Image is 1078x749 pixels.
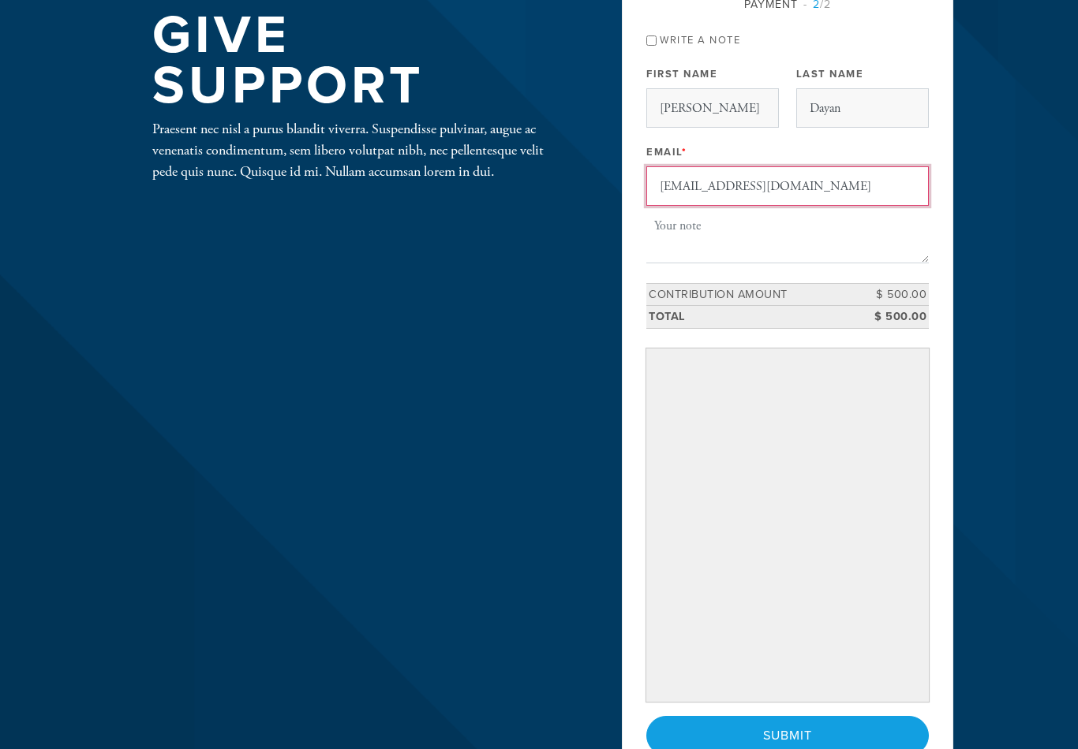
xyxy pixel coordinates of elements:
label: Last Name [796,67,864,81]
div: Praesent nec nisl a purus blandit viverra. Suspendisse pulvinar, augue ac venenatis condimentum, ... [152,118,571,182]
label: Email [646,145,687,159]
td: $ 500.00 [858,283,929,306]
label: Write a note [660,34,740,47]
td: $ 500.00 [858,306,929,329]
h1: Give Support [152,10,571,112]
label: First Name [646,67,717,81]
td: Total [646,306,858,329]
iframe: Secure payment input frame [649,352,926,699]
td: Contribution Amount [646,283,858,306]
span: This field is required. [682,146,687,158]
